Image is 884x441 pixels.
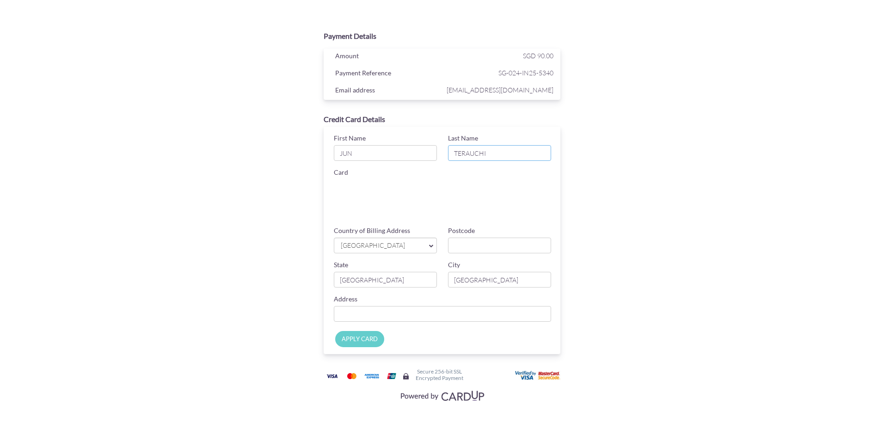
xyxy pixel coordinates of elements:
label: Address [334,294,357,304]
label: City [448,260,460,269]
label: Card [334,168,348,177]
input: APPLY CARD [335,331,384,347]
span: SGD 90.00 [523,52,553,60]
span: [EMAIL_ADDRESS][DOMAIN_NAME] [444,84,553,96]
iframe: Secure card expiration date input frame [334,206,439,222]
iframe: Secure card number input frame [334,179,552,196]
div: Amount [328,50,444,64]
div: Payment Details [324,31,560,42]
label: First Name [334,134,366,143]
div: Email address [328,84,444,98]
img: Mastercard [343,370,361,382]
div: Payment Reference [328,67,444,81]
img: User card [515,371,561,381]
a: [GEOGRAPHIC_DATA] [334,238,437,253]
img: American Express [362,370,381,382]
img: Secure lock [402,373,410,380]
label: Country of Billing Address [334,226,410,235]
h6: Secure 256-bit SSL Encrypted Payment [416,368,463,380]
label: Postcode [448,226,475,235]
label: State [334,260,348,269]
label: Last Name [448,134,478,143]
span: SG-024-IN25-5340 [444,67,553,79]
iframe: Secure card security code input frame [450,206,555,222]
span: [GEOGRAPHIC_DATA] [340,241,422,251]
img: Visa, Mastercard [396,387,488,404]
img: Visa [323,370,341,382]
div: Credit Card Details [324,114,560,125]
img: Union Pay [382,370,401,382]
